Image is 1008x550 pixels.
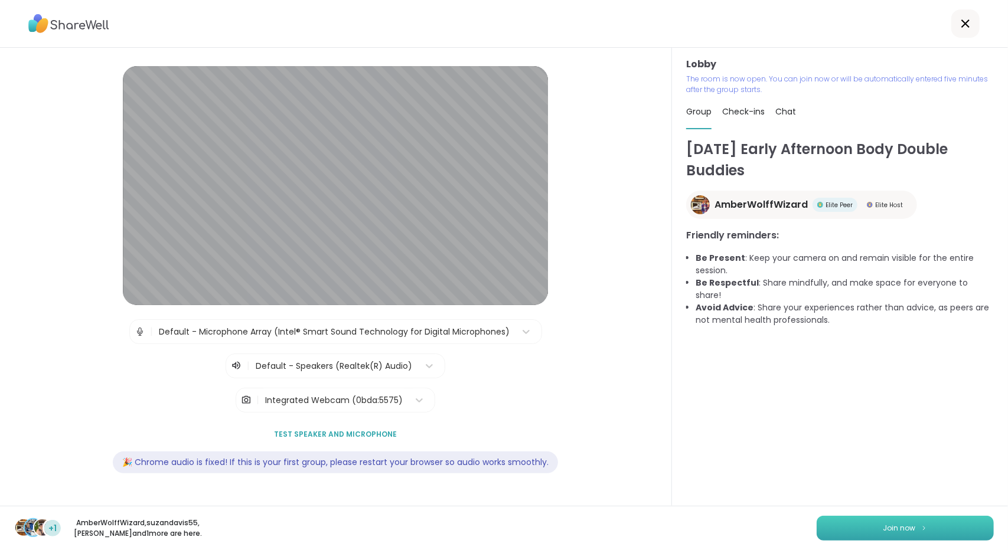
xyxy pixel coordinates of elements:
[696,252,745,264] b: Be Present
[686,57,994,71] h3: Lobby
[269,422,402,447] button: Test speaker and microphone
[817,516,994,541] button: Join now
[72,518,204,539] p: AmberWolffWizard , suzandavis55 , [PERSON_NAME] and 1 more are here.
[817,202,823,208] img: Elite Peer
[265,394,403,407] div: Integrated Webcam (0bda:5575)
[686,228,994,243] h3: Friendly reminders:
[247,359,250,373] span: |
[274,429,397,440] span: Test speaker and microphone
[150,320,153,343] span: |
[696,302,994,326] li: : Share your experiences rather than advice, as peers are not mental health professionals.
[25,519,41,536] img: suzandavis55
[15,519,32,536] img: AmberWolffWizard
[875,201,903,209] span: Elite Host
[28,10,109,37] img: ShareWell Logo
[686,191,917,219] a: AmberWolffWizardAmberWolffWizardElite PeerElite PeerElite HostElite Host
[159,326,510,338] div: Default - Microphone Array (Intel® Smart Sound Technology for Digital Microphones)
[256,388,259,412] span: |
[696,302,753,313] b: Avoid Advice
[921,525,928,531] img: ShareWell Logomark
[686,74,994,95] p: The room is now open. You can join now or will be automatically entered five minutes after the gr...
[135,320,145,343] img: Microphone
[691,195,710,214] img: AmberWolffWizard
[686,106,712,117] span: Group
[686,139,994,181] h1: [DATE] Early Afternoon Body Double Buddies
[722,106,765,117] span: Check-ins
[696,277,994,302] li: : Share mindfully, and make space for everyone to share!
[826,201,853,209] span: Elite Peer
[48,522,57,535] span: +1
[696,252,994,277] li: : Keep your camera on and remain visible for the entire session.
[113,451,558,473] div: 🎉 Chrome audio is fixed! If this is your first group, please restart your browser so audio works ...
[715,198,808,212] span: AmberWolffWizard
[883,523,916,533] span: Join now
[696,277,759,289] b: Be Respectful
[775,106,796,117] span: Chat
[867,202,873,208] img: Elite Host
[34,519,51,536] img: Adrienne_QueenOfTheDawn
[241,388,252,412] img: Camera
